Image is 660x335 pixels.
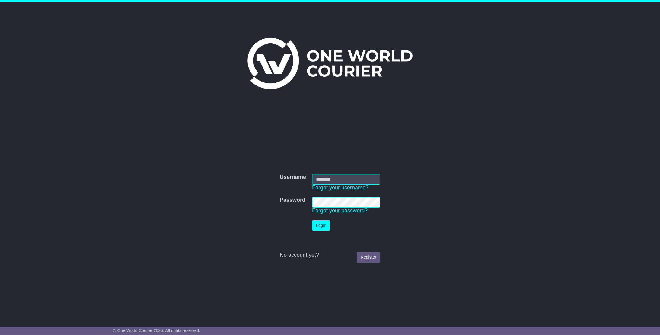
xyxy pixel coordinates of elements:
[280,197,305,204] label: Password
[280,174,306,181] label: Username
[312,220,330,231] button: Login
[312,185,368,191] a: Forgot your username?
[280,252,380,259] div: No account yet?
[113,328,200,333] span: © One World Courier 2025. All rights reserved.
[357,252,380,263] a: Register
[247,38,412,89] img: One World
[312,208,368,214] a: Forgot your password?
